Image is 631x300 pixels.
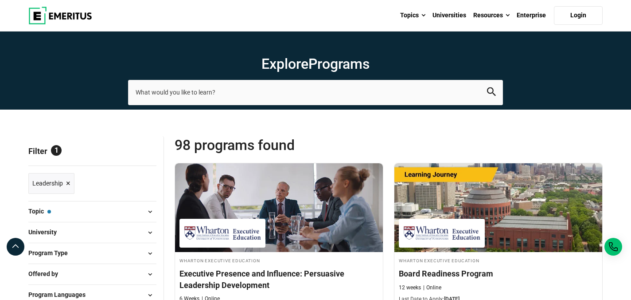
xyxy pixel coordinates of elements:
img: Wharton Executive Education [184,223,261,243]
span: × [66,177,70,190]
span: Topic [28,206,51,216]
span: Leadership [32,178,63,188]
img: Board Readiness Program | Online Leadership Course [394,163,602,252]
p: 12 weeks [399,284,421,292]
a: Reset all [129,146,156,158]
p: Online [423,284,441,292]
span: Program Languages [28,290,93,300]
a: Login [554,6,603,25]
span: University [28,227,64,237]
button: Program Type [28,247,156,260]
span: Programs [308,55,370,72]
h4: Wharton Executive Education [179,257,378,264]
input: search-page [128,80,503,105]
a: search [487,90,496,98]
a: Leadership × [28,173,74,194]
h4: Board Readiness Program [399,268,598,279]
span: 1 [51,145,62,156]
button: search [487,87,496,98]
h4: Executive Presence and Influence: Persuasive Leadership Development [179,268,378,290]
button: University [28,226,156,239]
img: Wharton Executive Education [403,223,480,243]
h4: Wharton Executive Education [399,257,598,264]
span: Program Type [28,248,75,258]
button: Offered by [28,268,156,281]
img: Executive Presence and Influence: Persuasive Leadership Development | Online Leadership Course [175,163,383,252]
p: Filter [28,136,156,166]
h1: Explore [128,55,503,73]
button: Topic [28,205,156,218]
span: Offered by [28,269,65,279]
span: 98 Programs found [175,136,389,154]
